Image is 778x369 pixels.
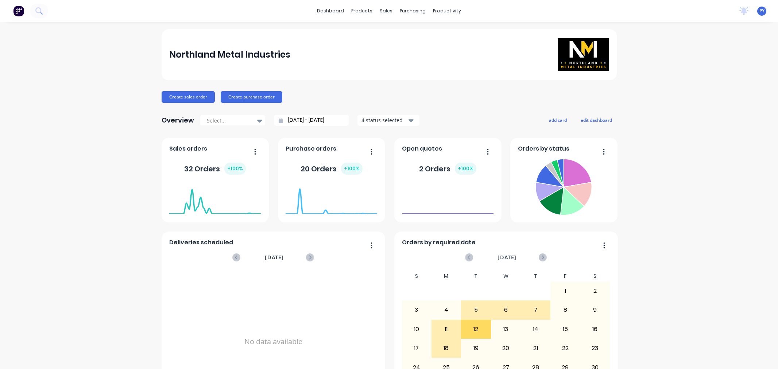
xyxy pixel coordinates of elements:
[402,144,442,153] span: Open quotes
[221,91,282,103] button: Create purchase order
[461,271,491,281] div: T
[580,339,609,357] div: 23
[169,238,233,247] span: Deliveries scheduled
[431,271,461,281] div: M
[576,115,617,125] button: edit dashboard
[429,5,465,16] div: productivity
[169,144,207,153] span: Sales orders
[580,282,609,300] div: 2
[461,339,491,357] div: 19
[550,271,580,281] div: F
[551,339,580,357] div: 22
[313,5,348,16] a: dashboard
[361,116,407,124] div: 4 status selected
[402,301,431,319] div: 3
[432,339,461,357] div: 18
[402,320,431,338] div: 10
[580,320,609,338] div: 16
[461,301,491,319] div: 5
[521,339,550,357] div: 21
[455,163,476,175] div: + 100 %
[301,163,363,175] div: 20 Orders
[402,271,431,281] div: S
[432,301,461,319] div: 4
[432,320,461,338] div: 11
[558,38,609,71] img: Northland Metal Industries
[402,339,431,357] div: 17
[580,301,609,319] div: 9
[376,5,396,16] div: sales
[169,47,290,62] div: Northland Metal Industries
[551,282,580,300] div: 1
[521,301,550,319] div: 7
[348,5,376,16] div: products
[162,91,215,103] button: Create sales order
[224,163,246,175] div: + 100 %
[396,5,429,16] div: purchasing
[162,113,194,128] div: Overview
[461,320,491,338] div: 12
[544,115,572,125] button: add card
[580,271,610,281] div: S
[419,163,476,175] div: 2 Orders
[491,339,520,357] div: 20
[759,8,765,14] span: PY
[341,163,363,175] div: + 100 %
[491,320,520,338] div: 13
[13,5,24,16] img: Factory
[491,271,521,281] div: W
[498,253,516,261] span: [DATE]
[184,163,246,175] div: 32 Orders
[551,320,580,338] div: 15
[551,301,580,319] div: 8
[357,115,419,126] button: 4 status selected
[521,320,550,338] div: 14
[518,144,569,153] span: Orders by status
[520,271,550,281] div: T
[265,253,284,261] span: [DATE]
[286,144,336,153] span: Purchase orders
[491,301,520,319] div: 6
